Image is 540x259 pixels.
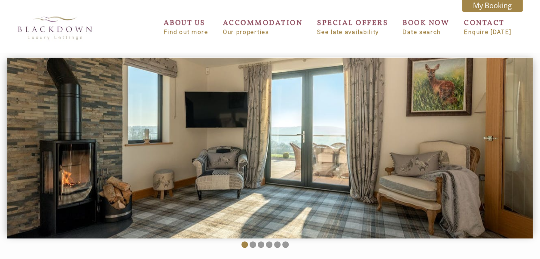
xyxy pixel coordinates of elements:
small: Our properties [223,29,303,35]
img: Blackdown Luxury Lettings [12,11,98,44]
a: ABOUT USFind out more [164,18,208,35]
a: SPECIAL OFFERSSee late availability [317,18,388,35]
a: CONTACTEnquire [DATE] [464,18,511,35]
small: Find out more [164,29,208,35]
small: Enquire [DATE] [464,29,511,35]
small: See late availability [317,29,388,35]
a: ACCOMMODATIONOur properties [223,18,303,35]
a: BOOK NOWDate search [403,18,449,35]
small: Date search [403,29,449,35]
